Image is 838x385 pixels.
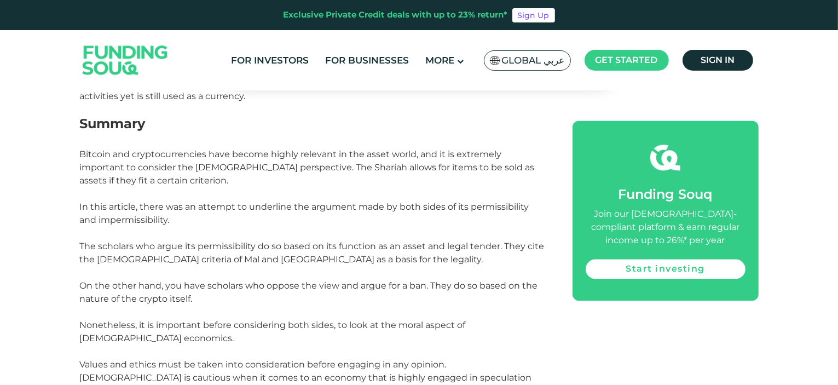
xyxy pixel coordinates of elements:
img: Logo [72,33,179,88]
span: Sign in [701,55,735,65]
a: For Investors [228,51,311,70]
img: SA Flag [490,56,500,65]
img: fsicon [650,142,680,173]
span: Bitcoin and cryptocurrencies have become highly relevant in the asset world, and it is extremely ... [80,149,535,225]
h2: Summary [80,116,548,148]
span: Global عربي [502,54,565,67]
div: Exclusive Private Credit deals with up to 23% return* [284,9,508,21]
span: Get started [596,55,658,65]
a: Sign Up [512,8,555,22]
span: More [425,55,454,66]
div: Join our [DEMOGRAPHIC_DATA]-compliant platform & earn regular income up to 26%* per year [586,208,745,247]
a: Start investing [586,259,745,279]
a: Sign in [683,50,753,71]
span: Funding Souq [619,186,713,202]
a: For Businesses [322,51,412,70]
